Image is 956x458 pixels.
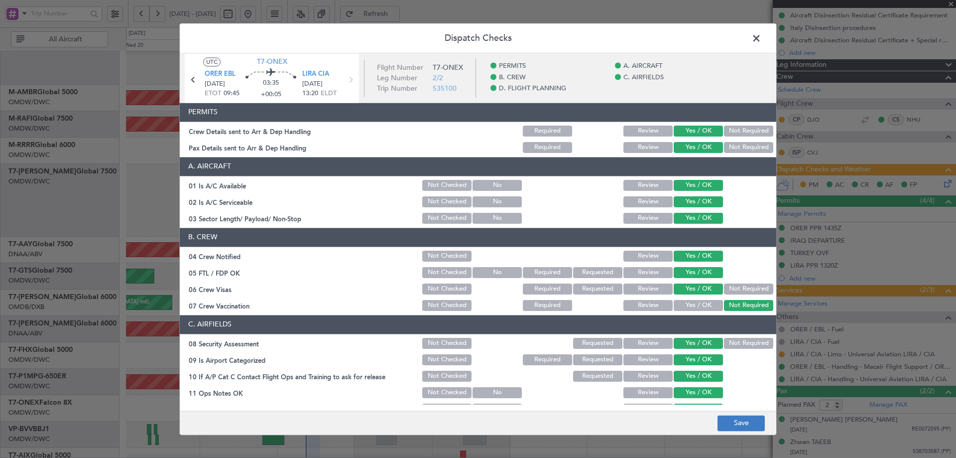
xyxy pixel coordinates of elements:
[724,284,773,295] button: Not Required
[724,126,773,137] button: Not Required
[724,142,773,153] button: Not Required
[180,23,776,53] header: Dispatch Checks
[724,338,773,349] button: Not Required
[724,300,773,311] button: Not Required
